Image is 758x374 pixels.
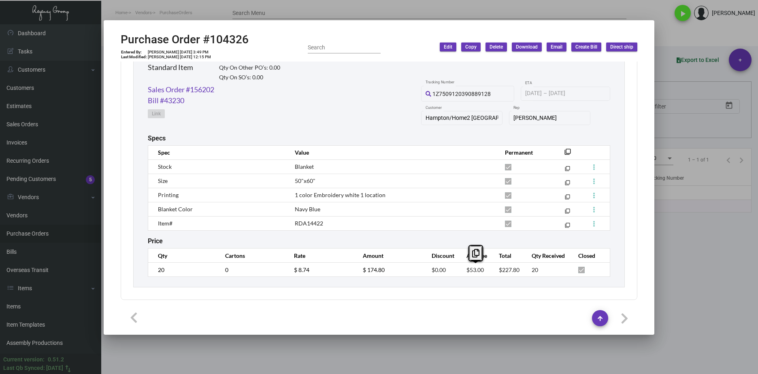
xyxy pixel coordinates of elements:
mat-icon: filter_none [565,210,570,215]
button: Download [512,42,542,51]
mat-icon: filter_none [565,224,570,229]
span: Edit [444,44,452,51]
div: 0.51.2 [48,355,64,364]
th: Qty [148,249,217,263]
span: – [543,90,547,97]
th: Discount [424,249,458,263]
mat-icon: filter_none [564,151,571,157]
span: Create Bill [575,44,597,51]
span: Download [516,44,538,51]
span: Blanket [295,163,314,170]
td: Last Modified: [121,55,147,59]
span: $227.80 [499,266,520,273]
span: RDA14422 [295,220,323,227]
th: Add Fee [458,249,491,263]
button: Copy [461,42,481,51]
th: Value [287,145,497,159]
span: Blanket Color [158,206,193,212]
span: Navy Blue [295,206,320,212]
span: Link [152,110,161,117]
span: Stock [158,163,172,170]
span: 1 color Embroidery white 1 location [295,191,385,198]
input: Start date [525,90,542,97]
div: Current version: [3,355,45,364]
span: $0.00 [432,266,446,273]
td: Entered By: [121,50,147,55]
th: Qty Received [524,249,571,263]
span: Item# [158,220,172,227]
h2: Specs [148,134,166,142]
td: [PERSON_NAME] [DATE] 3:49 PM [147,50,211,55]
button: Direct ship [606,42,637,51]
th: Amount [355,249,424,263]
span: Copy [465,44,477,51]
th: Closed [570,249,610,263]
td: [PERSON_NAME] [DATE] 12:15 PM [147,55,211,59]
a: Bill #43230 [148,95,184,106]
span: Direct ship [610,44,633,51]
h2: Qty On Other PO’s: 0.00 [219,64,280,71]
button: Delete [485,42,507,51]
h2: Qty On SO’s: 0.00 [219,74,280,81]
h2: Purchase Order #104326 [121,33,249,47]
th: Rate [286,249,355,263]
span: $53.00 [466,266,484,273]
th: Spec [148,145,287,159]
button: Link [148,109,165,118]
mat-icon: filter_none [565,196,570,201]
button: Edit [440,42,456,51]
mat-icon: filter_none [565,168,570,173]
span: Email [551,44,562,51]
div: Last Qb Synced: [DATE] [3,364,63,372]
button: Create Bill [571,42,601,51]
span: Size [158,177,168,184]
button: Email [547,42,566,51]
span: Printing [158,191,179,198]
a: Sales Order #156202 [148,84,214,95]
th: Permanent [497,145,552,159]
h2: Price [148,237,163,245]
span: 1Z7509120390889128 [432,91,491,97]
span: Delete [490,44,503,51]
h2: Standard Item [148,63,193,72]
th: Total [491,249,523,263]
i: Copy [472,249,479,257]
span: 50"x60" [295,177,315,184]
mat-icon: filter_none [565,182,570,187]
span: 20 [532,266,538,273]
input: End date [549,90,588,97]
th: Cartons [217,249,286,263]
